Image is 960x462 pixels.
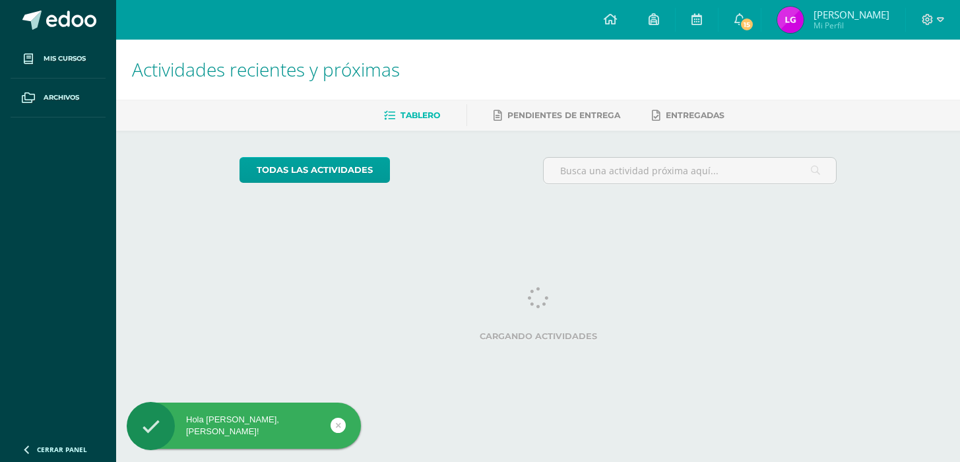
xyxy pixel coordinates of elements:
a: Archivos [11,79,106,117]
a: Entregadas [652,105,724,126]
div: Hola [PERSON_NAME], [PERSON_NAME]! [127,414,361,438]
span: Archivos [44,92,79,103]
input: Busca una actividad próxima aquí... [544,158,836,183]
a: todas las Actividades [240,157,390,183]
a: Tablero [384,105,440,126]
span: Pendientes de entrega [507,110,620,120]
span: Entregadas [666,110,724,120]
span: Mi Perfil [814,20,889,31]
span: 15 [740,17,754,32]
span: [PERSON_NAME] [814,8,889,21]
label: Cargando actividades [240,331,837,341]
img: 91fdfe20e386d552dbce62d53d27cbdf.png [777,7,804,33]
span: Tablero [400,110,440,120]
span: Actividades recientes y próximas [132,57,400,82]
a: Mis cursos [11,40,106,79]
a: Pendientes de entrega [494,105,620,126]
span: Cerrar panel [37,445,87,454]
span: Mis cursos [44,53,86,64]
